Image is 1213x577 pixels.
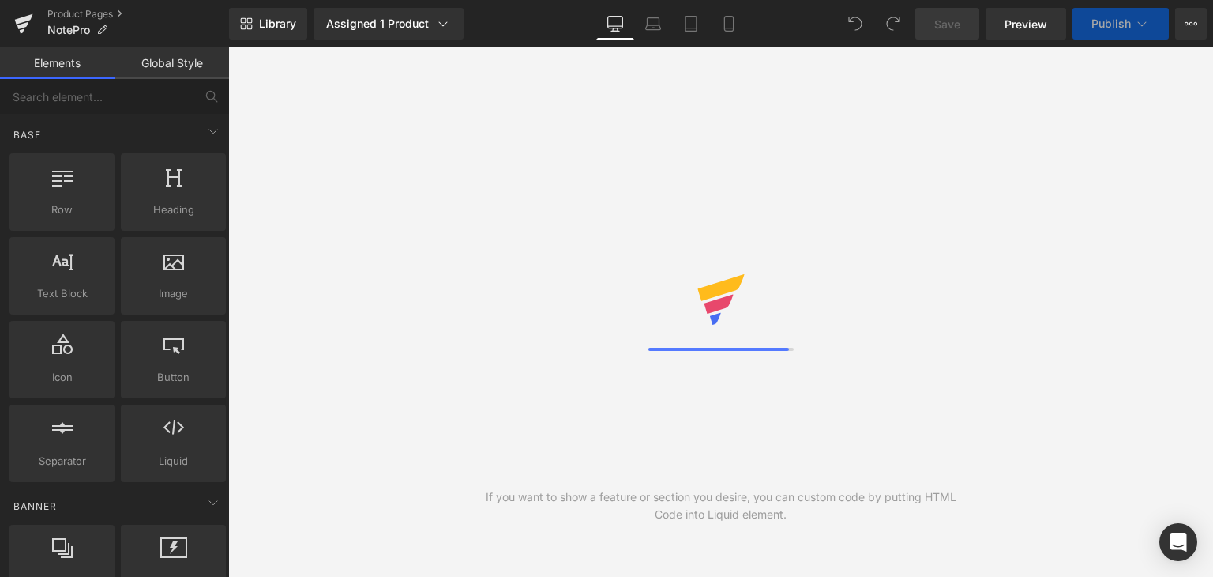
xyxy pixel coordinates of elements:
button: Undo [839,8,871,40]
span: Text Block [14,285,110,302]
span: Icon [14,369,110,386]
a: Product Pages [47,8,229,21]
span: Row [14,202,110,218]
span: Preview [1005,16,1047,32]
a: Global Style [115,47,229,79]
button: More [1175,8,1207,40]
span: Image [126,285,221,302]
div: Open Intercom Messenger [1159,523,1197,561]
span: Publish [1091,17,1131,30]
span: Banner [12,499,58,514]
a: Desktop [596,8,634,40]
span: Save [934,16,960,32]
span: Base [12,127,43,142]
button: Redo [877,8,909,40]
a: New Library [229,8,307,40]
span: Button [126,369,221,386]
a: Preview [986,8,1066,40]
span: Separator [14,453,110,470]
span: Heading [126,202,221,218]
div: If you want to show a feature or section you desire, you can custom code by putting HTML Code int... [475,488,967,523]
span: Library [259,17,296,31]
button: Publish [1072,8,1169,40]
a: Tablet [672,8,710,40]
a: Laptop [634,8,672,40]
a: Mobile [710,8,748,40]
span: NotePro [47,24,90,36]
span: Liquid [126,453,221,470]
div: Assigned 1 Product [326,16,451,32]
